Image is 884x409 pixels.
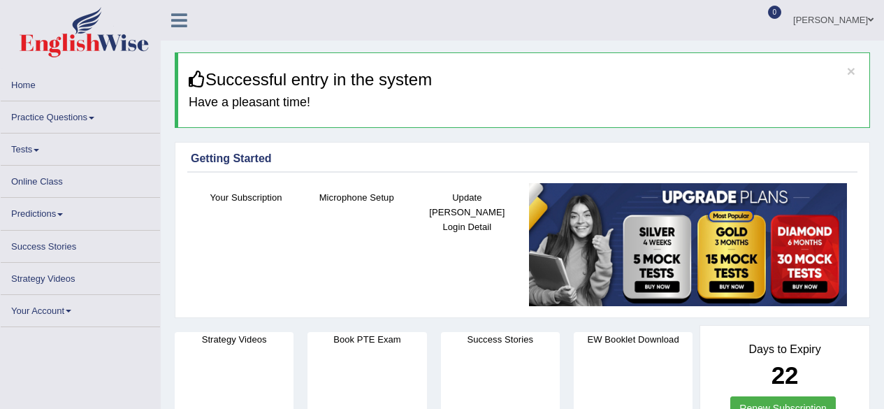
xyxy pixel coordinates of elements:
a: Strategy Videos [1,263,160,290]
b: 22 [771,361,799,389]
a: Success Stories [1,231,160,258]
span: 0 [768,6,782,19]
h4: Have a pleasant time! [189,96,859,110]
h4: Your Subscription [198,190,294,205]
h4: Book PTE Exam [307,332,426,347]
a: Home [1,69,160,96]
a: Online Class [1,166,160,193]
a: Your Account [1,295,160,322]
h4: Success Stories [441,332,560,347]
h4: Days to Expiry [716,343,854,356]
h3: Successful entry in the system [189,71,859,89]
img: small5.jpg [529,183,847,306]
a: Predictions [1,198,160,225]
h4: EW Booklet Download [574,332,693,347]
h4: Strategy Videos [175,332,294,347]
h4: Update [PERSON_NAME] Login Detail [419,190,515,234]
div: Getting Started [191,150,854,167]
a: Tests [1,134,160,161]
button: × [847,64,855,78]
a: Practice Questions [1,101,160,129]
h4: Microphone Setup [308,190,405,205]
